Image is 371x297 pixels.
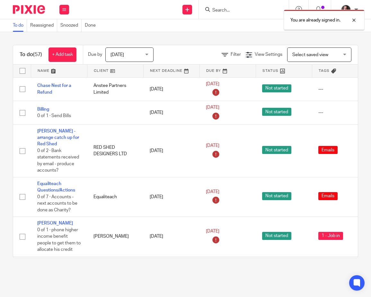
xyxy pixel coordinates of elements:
a: To do [13,19,27,32]
span: Filter [231,52,241,57]
span: Select saved view [292,53,328,57]
a: Chase Nest for a Refund [37,83,71,94]
td: [DATE] [143,256,199,289]
td: Anstee Partners Limited [87,77,143,101]
span: [DATE] [206,190,219,194]
a: Reassigned [30,19,57,32]
td: Equaliteach [87,177,143,216]
td: [DATE] [143,177,199,216]
span: Not started [262,192,291,200]
span: Emails [318,192,338,200]
td: [DATE] [143,217,199,257]
span: 0 of 1 · Send Bills [37,114,71,118]
td: [DATE] [143,77,199,101]
span: (57) [33,52,42,57]
span: View Settings [255,52,282,57]
h1: To do [20,51,42,58]
span: 0 of 1 · phone higher income benefit people to get them to allocate his credit [37,228,81,252]
a: Billing [37,107,49,112]
span: [DATE] [110,53,124,57]
a: Done [85,19,99,32]
span: Emails [318,146,338,154]
a: [PERSON_NAME] - arrange catch up for Red Shed [37,129,79,147]
span: 0 of 7 · Accounts - next accounts to be done as Charity? [37,195,77,212]
a: + Add task [49,47,76,62]
a: Snoozed [60,19,82,32]
td: RED SHED DESIGNERS LTD [87,124,143,177]
span: [DATE] [206,229,219,234]
a: Equaliteach Questions/Actions [37,182,75,192]
td: [DATE] [143,124,199,177]
span: Not started [262,84,291,92]
span: Not started [262,108,291,116]
a: [PERSON_NAME] [37,221,73,225]
div: --- [318,109,362,116]
p: Due by [88,51,102,58]
span: Not started [262,146,291,154]
span: Not started [262,232,291,240]
img: Pixie [13,5,45,14]
span: Tags [319,69,330,72]
img: CP%20Headshot.jpeg [341,4,351,15]
span: [DATE] [206,105,219,110]
p: You are already signed in. [290,17,340,23]
td: [DATE] [143,101,199,125]
div: --- [318,86,362,92]
span: [DATE] [206,82,219,86]
span: 1 - Job in [318,232,343,240]
span: [DATE] [206,143,219,148]
td: [PERSON_NAME] [87,256,143,289]
td: [PERSON_NAME] [87,217,143,257]
span: 0 of 2 · Bank statements received by email - produce accounts? [37,148,79,173]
